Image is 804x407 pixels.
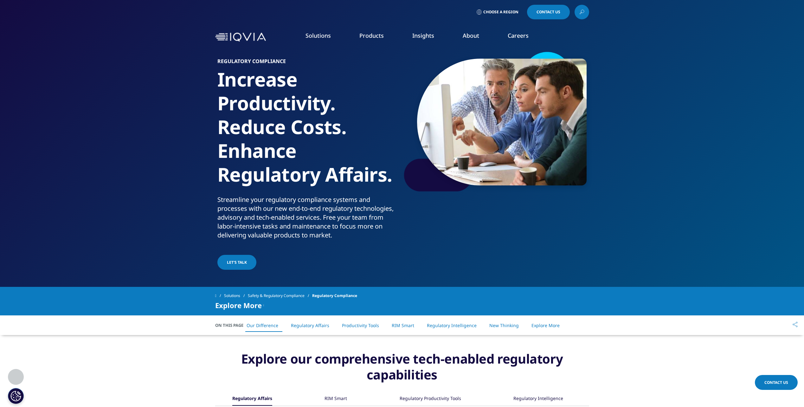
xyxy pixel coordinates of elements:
[325,392,347,406] div: RIM Smart
[483,10,518,15] span: Choose a Region
[215,301,262,309] span: Explore More
[400,392,461,406] div: Regulatory Productivity Tools
[312,290,357,301] span: Regulatory Compliance
[248,290,312,301] a: Safety & Regulatory Compliance
[392,322,414,328] a: RIM Smart
[508,32,529,39] a: Careers
[412,32,434,39] a: Insights
[531,322,560,328] a: Explore More
[247,322,278,328] a: Our Difference
[227,260,247,265] span: Let's talk
[231,392,272,406] button: Regulatory Affairs
[224,290,248,301] a: Solutions
[291,322,329,328] a: Regulatory Affairs
[755,375,798,390] a: Contact Us
[8,388,24,404] button: Cookies Settings
[764,380,788,385] span: Contact Us
[215,322,250,328] span: On This Page
[215,351,589,392] h3: Explore our comprehensive tech-enabled regulatory capabilities
[417,59,587,185] img: working-together-on-screenfrom-comp-videopng.jpg
[306,32,331,39] a: Solutions
[513,392,563,406] div: Regulatory Intelligence
[359,32,384,39] a: Products
[217,195,400,243] p: Streamline your regulatory compliance systems and processes with our new end-to-end regulatory te...
[215,33,266,42] img: IQVIA Healthcare Information Technology and Pharma Clinical Research Company
[217,59,400,68] h6: Regulatory Compliance
[527,5,570,19] a: Contact Us
[537,10,560,14] span: Contact Us
[512,392,563,406] button: Regulatory Intelligence
[324,392,347,406] button: RIM Smart
[232,392,272,406] div: Regulatory Affairs
[342,322,379,328] a: Productivity Tools
[427,322,477,328] a: Regulatory Intelligence
[489,322,519,328] a: New Thinking
[268,22,589,52] nav: Primary
[217,68,400,195] h1: Increase Productivity. Reduce Costs. Enhance Regulatory Affairs.
[399,392,461,406] button: Regulatory Productivity Tools
[217,255,256,270] a: Let's talk
[463,32,479,39] a: About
